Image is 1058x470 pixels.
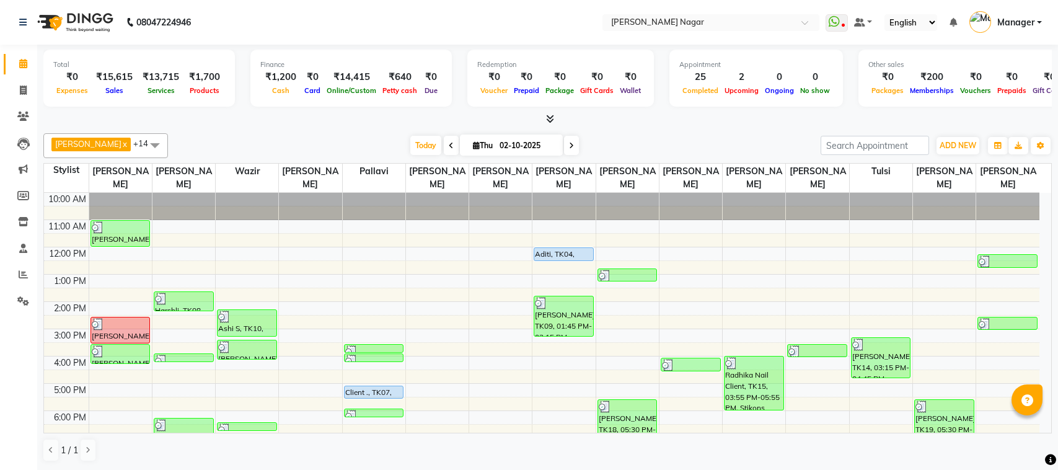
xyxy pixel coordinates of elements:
span: Services [144,86,178,95]
div: ₹0 [957,70,994,84]
div: [PERSON_NAME], TK05, 12:45 PM-01:15 PM, gel polish [598,269,657,281]
div: 2 [721,70,762,84]
div: [PERSON_NAME], TK02, 11:00 AM-12:00 PM, [PERSON_NAME] Global hair colour [91,221,150,246]
div: [PERSON_NAME], TK13, 03:50 PM-04:10 PM, Threading Eyebrow [345,354,403,361]
div: ₹0 [868,70,907,84]
div: [PERSON_NAME] New Client, TK01, 03:30 PM-04:15 PM, Matrix Root Touchup [91,345,150,363]
div: [PERSON_NAME], TK05, 12:15 PM-12:45 PM, gel polish [978,255,1037,267]
div: ₹0 [617,70,644,84]
div: [PERSON_NAME], TK03, 02:30 PM-03:30 PM, [PERSON_NAME] Global hair colour [91,317,150,343]
span: [PERSON_NAME] [786,164,849,192]
span: [PERSON_NAME] [469,164,532,192]
div: 4:00 PM [51,357,89,370]
div: ₹1,700 [184,70,225,84]
span: Memberships [907,86,957,95]
span: [PERSON_NAME] [659,164,722,192]
input: Search Appointment [821,136,929,155]
iframe: chat widget [1006,420,1046,458]
span: Tulsi [850,164,912,179]
span: [PERSON_NAME] [532,164,595,192]
div: 12:00 PM [46,247,89,260]
div: 25 [679,70,721,84]
span: Gift Cards [577,86,617,95]
div: Redemption [477,60,644,70]
span: Manager [997,16,1034,29]
div: ₹0 [53,70,91,84]
span: 1 / 1 [61,444,78,457]
span: Package [542,86,577,95]
img: Manager [969,11,991,33]
div: 11:00 AM [46,220,89,233]
div: Aditi, TK04, 12:00 PM-12:30 PM, gel polish [534,248,593,260]
span: [PERSON_NAME] [976,164,1039,192]
div: [PERSON_NAME], TK18, 05:30 PM-07:00 PM, Stikons Extensions with gel polish [598,400,657,440]
span: Today [410,136,441,155]
div: [PERSON_NAME], TK06, 03:30 PM-04:00 PM, gel polish [788,345,847,357]
div: ₹0 [542,70,577,84]
span: [PERSON_NAME] [406,164,469,192]
div: Ashi S, TK10, 02:15 PM-03:15 PM, Advance hairspa [218,310,276,336]
div: [PERSON_NAME], TK09, 01:45 PM-03:15 PM, Stikons Extensions with gel polish [534,296,593,336]
div: [PERSON_NAME], TK17, 06:20 PM-06:40 PM, Blowdry [218,423,276,430]
div: Radhika Nail Client, TK15, 03:55 PM-05:55 PM, Stikons Extensions with gel polish,Stikons Extesion... [725,357,783,410]
span: Due [421,86,441,95]
b: 08047224946 [136,5,191,40]
span: Thu [470,141,496,150]
span: Voucher [477,86,511,95]
div: Finance [260,60,442,70]
div: ₹0 [477,70,511,84]
div: 1:00 PM [51,275,89,288]
div: ₹200 [907,70,957,84]
div: [PERSON_NAME], TK11, 03:30 PM-03:50 PM, Threading Eyebrow [345,345,403,352]
div: Client ., TK07, 05:00 PM-05:30 PM, Fa+fl+um(honey or cream wax) [345,386,403,398]
div: 0 [762,70,797,84]
div: Total [53,60,225,70]
span: [PERSON_NAME] [89,164,152,192]
span: No show [797,86,833,95]
span: Ongoing [762,86,797,95]
a: x [121,139,127,149]
span: Wallet [617,86,644,95]
span: [PERSON_NAME] [152,164,215,192]
div: Appointment [679,60,833,70]
span: Wazir [216,164,278,179]
span: pallavi [343,164,405,179]
span: Sales [102,86,126,95]
div: ₹640 [379,70,420,84]
input: 2025-10-02 [496,136,558,155]
span: [PERSON_NAME] [279,164,342,192]
div: ₹0 [511,70,542,84]
span: [PERSON_NAME] [596,164,659,192]
div: ₹13,715 [138,70,184,84]
div: ₹0 [994,70,1029,84]
img: logo [32,5,117,40]
div: [PERSON_NAME], TK11, 03:50 PM-04:10 PM, Blowdry [154,354,213,361]
span: Cash [269,86,293,95]
div: ₹0 [577,70,617,84]
div: [PERSON_NAME], TK03, 02:30 PM-03:00 PM, gel polish [978,317,1037,329]
div: Stylist [44,164,89,177]
div: Aarati [PERSON_NAME] Frnd, TK16, 05:50 PM-06:10 PM, Threading Eyebrow [345,409,403,417]
div: Aarati [PERSON_NAME] Frnd, TK16, 06:10 PM-06:55 PM, Hairspa [154,419,213,437]
span: Petty cash [379,86,420,95]
span: Vouchers [957,86,994,95]
span: [PERSON_NAME] [55,139,121,149]
span: +14 [133,138,157,148]
span: [PERSON_NAME] [913,164,976,192]
span: Online/Custom [324,86,379,95]
span: Expenses [53,86,91,95]
div: ₹0 [420,70,442,84]
div: Harshli, TK08, 01:35 PM-02:20 PM, [DEMOGRAPHIC_DATA] Haircut + Hairwash [154,292,213,311]
div: 3:00 PM [51,329,89,342]
div: ₹0 [301,70,324,84]
span: Completed [679,86,721,95]
div: [PERSON_NAME], TK12, 03:20 PM-04:05 PM, [DEMOGRAPHIC_DATA] Haircut + Hairwash [218,340,276,359]
div: ₹1,200 [260,70,301,84]
button: ADD NEW [937,137,979,154]
div: 6:00 PM [51,411,89,424]
div: 0 [797,70,833,84]
div: [PERSON_NAME], TK19, 05:30 PM-07:00 PM, Eyelash extensions [915,400,974,440]
span: Prepaid [511,86,542,95]
span: Packages [868,86,907,95]
div: 5:00 PM [51,384,89,397]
